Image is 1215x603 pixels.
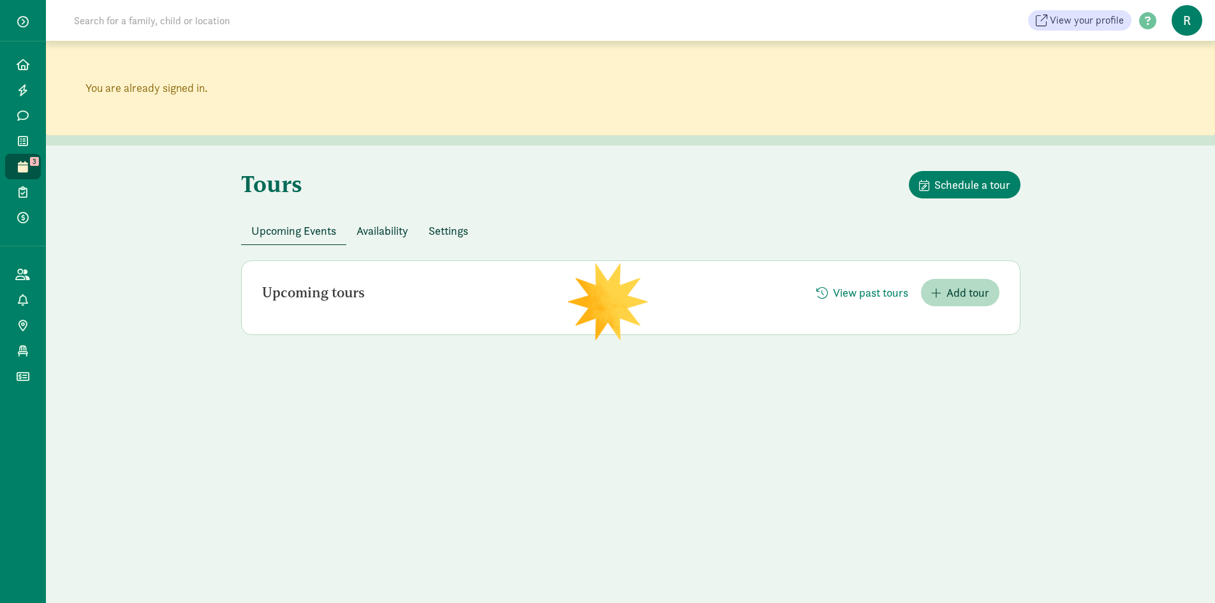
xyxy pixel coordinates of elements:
[946,284,989,301] span: Add tour
[241,171,302,197] h1: Tours
[251,222,336,239] span: Upcoming Events
[346,217,418,244] button: Availability
[806,286,918,301] a: View past tours
[5,154,41,179] a: 3
[1028,10,1131,31] a: View your profile
[429,222,468,239] span: Settings
[241,217,346,244] button: Upcoming Events
[921,279,999,306] button: Add tour
[806,279,918,306] button: View past tours
[30,157,39,166] span: 3
[66,61,1195,115] p: You are already signed in.
[833,284,908,301] span: View past tours
[1172,5,1202,36] span: R
[418,217,478,244] button: Settings
[262,285,365,301] h2: Upcoming tours
[66,8,424,33] input: Search for a family, child or location
[1151,542,1215,603] iframe: Chat Widget
[357,222,408,239] span: Availability
[934,176,1010,193] span: Schedule a tour
[909,171,1020,198] button: Schedule a tour
[1050,13,1124,28] span: View your profile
